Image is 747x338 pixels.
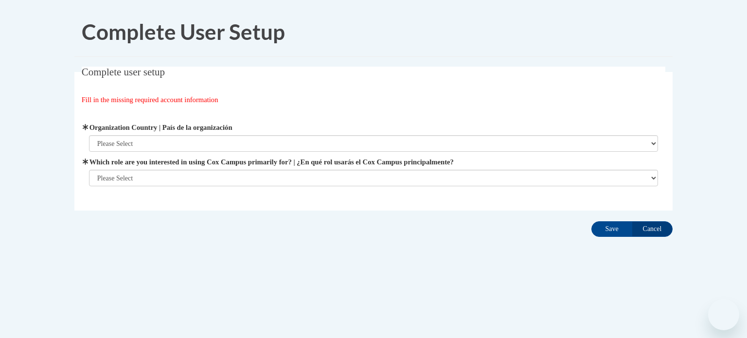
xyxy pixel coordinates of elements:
label: Which role are you interested in using Cox Campus primarily for? | ¿En qué rol usarás el Cox Camp... [89,157,658,167]
span: Fill in the missing required account information [82,96,218,104]
input: Cancel [632,221,673,237]
iframe: Button to launch messaging window [708,299,739,330]
label: Organization Country | País de la organización [89,122,658,133]
span: Complete User Setup [82,19,285,44]
input: Save [591,221,632,237]
span: Complete user setup [82,66,165,78]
